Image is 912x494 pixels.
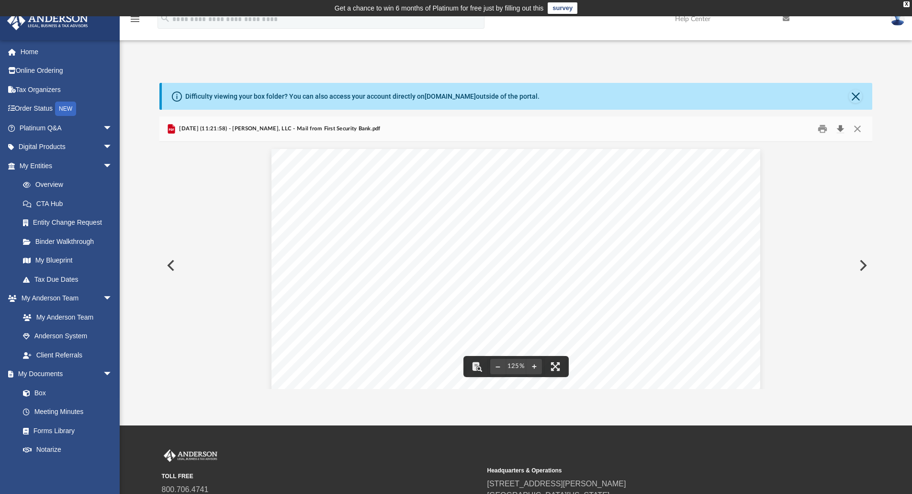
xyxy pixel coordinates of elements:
i: search [160,13,170,23]
button: Next File [852,252,873,279]
a: My Anderson Team [13,308,117,327]
span: arrow_drop_down [103,459,122,479]
a: Home [7,42,127,61]
small: Headquarters & Operations [487,466,806,475]
span: arrow_drop_down [103,156,122,176]
img: Anderson Advisors Platinum Portal [162,449,219,462]
a: Tax Organizers [7,80,127,99]
a: Anderson System [13,327,122,346]
div: Document Viewer [159,142,873,389]
a: Client Referrals [13,345,122,365]
a: Online Learningarrow_drop_down [7,459,122,478]
button: Toggle findbar [466,356,487,377]
div: Difficulty viewing your box folder? You can also access your account directly on outside of the p... [185,92,540,102]
button: Close [849,90,862,103]
a: Entity Change Request [13,213,127,232]
a: Box [13,383,117,402]
small: TOLL FREE [162,472,481,481]
a: My Anderson Teamarrow_drop_down [7,289,122,308]
a: CTA Hub [13,194,127,213]
a: menu [129,18,141,25]
a: survey [548,2,577,14]
a: Tax Due Dates [13,270,127,289]
span: arrow_drop_down [103,118,122,138]
a: My Entitiesarrow_drop_down [7,156,127,175]
img: Anderson Advisors Platinum Portal [4,11,91,30]
a: Binder Walkthrough [13,232,127,251]
div: NEW [55,102,76,116]
a: My Documentsarrow_drop_down [7,365,122,384]
div: Current zoom level [506,363,527,369]
button: Print [813,122,832,137]
span: arrow_drop_down [103,138,122,157]
span: [DATE] (11:21:58) - [PERSON_NAME], LLC - Mail from First Security Bank.pdf [177,125,381,133]
a: My Blueprint [13,251,122,270]
a: Overview [13,175,127,195]
a: 800.706.4741 [162,485,209,494]
a: Notarize [13,440,122,460]
a: Forms Library [13,421,117,440]
a: Order StatusNEW [7,99,127,119]
button: Previous File [159,252,180,279]
button: Zoom out [490,356,506,377]
a: [DOMAIN_NAME] [425,92,476,100]
span: arrow_drop_down [103,289,122,309]
div: Preview [159,116,873,389]
button: Close [849,122,866,137]
div: close [903,1,910,7]
div: File preview [159,142,873,389]
a: Digital Productsarrow_drop_down [7,138,127,157]
a: Meeting Minutes [13,402,122,422]
div: Get a chance to win 6 months of Platinum for free just by filling out this [335,2,544,14]
a: Online Ordering [7,61,127,80]
button: Download [832,122,849,137]
button: Enter fullscreen [545,356,566,377]
a: [STREET_ADDRESS][PERSON_NAME] [487,480,626,488]
span: arrow_drop_down [103,365,122,384]
a: Platinum Q&Aarrow_drop_down [7,118,127,138]
button: Zoom in [527,356,542,377]
i: menu [129,13,141,25]
img: User Pic [890,12,905,26]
